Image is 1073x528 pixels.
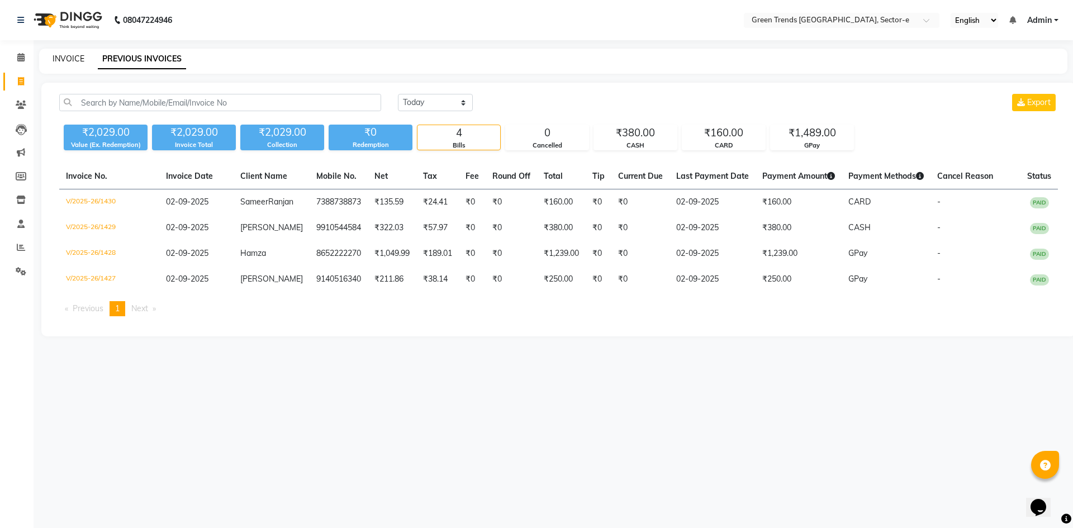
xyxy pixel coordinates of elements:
[756,215,842,241] td: ₹380.00
[374,171,388,181] span: Net
[115,303,120,313] span: 1
[537,215,586,241] td: ₹380.00
[1027,15,1052,26] span: Admin
[848,274,867,284] span: GPay
[416,267,459,292] td: ₹38.14
[492,171,530,181] span: Round Off
[152,125,236,140] div: ₹2,029.00
[64,125,148,140] div: ₹2,029.00
[537,267,586,292] td: ₹250.00
[66,171,107,181] span: Invoice No.
[756,267,842,292] td: ₹250.00
[486,215,537,241] td: ₹0
[166,171,213,181] span: Invoice Date
[329,125,412,140] div: ₹0
[762,171,835,181] span: Payment Amount
[368,267,416,292] td: ₹211.86
[64,140,148,150] div: Value (Ex. Redemption)
[937,274,941,284] span: -
[506,141,588,150] div: Cancelled
[368,189,416,216] td: ₹135.59
[240,274,303,284] span: [PERSON_NAME]
[416,189,459,216] td: ₹24.41
[586,241,611,267] td: ₹0
[368,241,416,267] td: ₹1,049.99
[848,248,867,258] span: GPay
[848,197,871,207] span: CARD
[459,215,486,241] td: ₹0
[416,241,459,267] td: ₹189.01
[756,241,842,267] td: ₹1,239.00
[459,267,486,292] td: ₹0
[771,125,853,141] div: ₹1,489.00
[1026,483,1062,517] iframe: chat widget
[848,222,871,232] span: CASH
[618,171,663,181] span: Current Due
[98,49,186,69] a: PREVIOUS INVOICES
[417,125,500,141] div: 4
[240,171,287,181] span: Client Name
[59,301,1058,316] nav: Pagination
[1030,249,1049,260] span: PAID
[123,4,172,36] b: 08047224946
[586,189,611,216] td: ₹0
[240,140,324,150] div: Collection
[1030,197,1049,208] span: PAID
[592,171,605,181] span: Tip
[459,241,486,267] td: ₹0
[937,248,941,258] span: -
[594,141,677,150] div: CASH
[310,241,368,267] td: 8652222270
[586,215,611,241] td: ₹0
[310,189,368,216] td: 7388738873
[1027,97,1051,107] span: Export
[466,171,479,181] span: Fee
[29,4,105,36] img: logo
[537,241,586,267] td: ₹1,239.00
[131,303,148,313] span: Next
[611,215,670,241] td: ₹0
[1030,274,1049,286] span: PAID
[1012,94,1056,111] button: Export
[310,215,368,241] td: 9910544584
[59,241,159,267] td: V/2025-26/1428
[59,215,159,241] td: V/2025-26/1429
[682,141,765,150] div: CARD
[416,215,459,241] td: ₹57.97
[423,171,437,181] span: Tax
[166,197,208,207] span: 02-09-2025
[611,241,670,267] td: ₹0
[152,140,236,150] div: Invoice Total
[486,267,537,292] td: ₹0
[771,141,853,150] div: GPay
[166,222,208,232] span: 02-09-2025
[544,171,563,181] span: Total
[537,189,586,216] td: ₹160.00
[459,189,486,216] td: ₹0
[368,215,416,241] td: ₹322.03
[670,215,756,241] td: 02-09-2025
[1030,223,1049,234] span: PAID
[937,222,941,232] span: -
[611,267,670,292] td: ₹0
[329,140,412,150] div: Redemption
[670,241,756,267] td: 02-09-2025
[1027,171,1051,181] span: Status
[166,248,208,258] span: 02-09-2025
[268,197,293,207] span: Ranjan
[310,267,368,292] td: 9140516340
[59,94,381,111] input: Search by Name/Mobile/Email/Invoice No
[59,189,159,216] td: V/2025-26/1430
[240,197,268,207] span: Sameer
[937,197,941,207] span: -
[486,241,537,267] td: ₹0
[676,171,749,181] span: Last Payment Date
[670,267,756,292] td: 02-09-2025
[59,267,159,292] td: V/2025-26/1427
[53,54,84,64] a: INVOICE
[417,141,500,150] div: Bills
[670,189,756,216] td: 02-09-2025
[682,125,765,141] div: ₹160.00
[240,222,303,232] span: [PERSON_NAME]
[848,171,924,181] span: Payment Methods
